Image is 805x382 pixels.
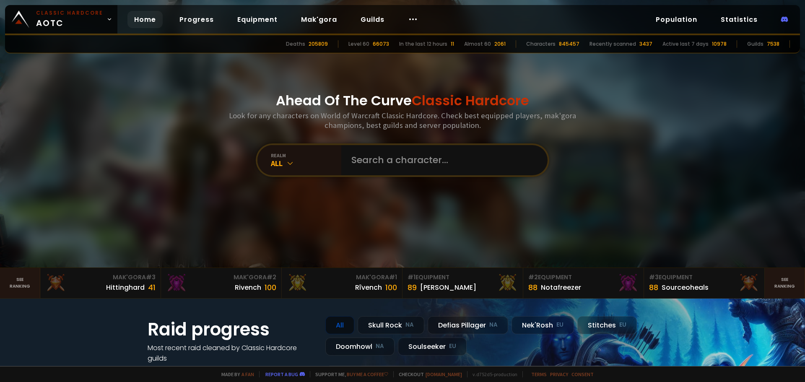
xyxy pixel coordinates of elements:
[385,282,397,293] div: 100
[467,371,517,377] span: v. d752d5 - production
[127,11,163,28] a: Home
[765,268,805,298] a: Seeranking
[265,371,298,377] a: Report a bug
[271,159,341,168] div: All
[235,282,261,293] div: Rivench
[405,321,414,329] small: NA
[528,273,639,282] div: Equipment
[106,282,145,293] div: Hittinghard
[747,40,763,48] div: Guilds
[294,11,344,28] a: Mak'gora
[309,40,328,48] div: 205809
[408,273,415,281] span: # 1
[712,40,727,48] div: 10978
[577,316,637,334] div: Stitches
[146,273,156,281] span: # 3
[489,321,498,329] small: NA
[526,40,556,48] div: Characters
[161,268,282,298] a: Mak'Gora#2Rivench100
[451,40,454,48] div: 11
[571,371,594,377] a: Consent
[531,371,547,377] a: Terms
[559,40,579,48] div: 845457
[550,371,568,377] a: Privacy
[393,371,462,377] span: Checkout
[512,316,574,334] div: Nek'Rosh
[662,40,709,48] div: Active last 7 days
[45,273,156,282] div: Mak'Gora
[166,273,276,282] div: Mak'Gora
[402,268,523,298] a: #1Equipment89[PERSON_NAME]
[216,371,254,377] span: Made by
[649,282,658,293] div: 88
[310,371,388,377] span: Support me,
[325,316,354,334] div: All
[662,282,709,293] div: Sourceoheals
[449,342,456,351] small: EU
[148,364,202,374] a: See all progress
[589,40,636,48] div: Recently scanned
[373,40,389,48] div: 66073
[398,338,467,356] div: Soulseeker
[286,40,305,48] div: Deaths
[346,145,538,175] input: Search a character...
[354,11,391,28] a: Guilds
[649,11,704,28] a: Population
[5,5,117,34] a: Classic HardcoreAOTC
[241,371,254,377] a: a fan
[420,282,476,293] div: [PERSON_NAME]
[408,273,518,282] div: Equipment
[231,11,284,28] a: Equipment
[148,316,315,343] h1: Raid progress
[355,282,382,293] div: Rîvench
[528,273,538,281] span: # 2
[428,316,508,334] div: Defias Pillager
[399,40,447,48] div: In the last 12 hours
[714,11,764,28] a: Statistics
[541,282,581,293] div: Notafreezer
[389,273,397,281] span: # 1
[271,152,341,159] div: realm
[619,321,626,329] small: EU
[649,273,659,281] span: # 3
[644,268,765,298] a: #3Equipment88Sourceoheals
[347,371,388,377] a: Buy me a coffee
[282,268,402,298] a: Mak'Gora#1Rîvench100
[36,9,103,17] small: Classic Hardcore
[226,111,579,130] h3: Look for any characters on World of Warcraft Classic Hardcore. Check best equipped players, mak'g...
[325,338,395,356] div: Doomhowl
[523,268,644,298] a: #2Equipment88Notafreezer
[148,343,315,364] h4: Most recent raid cleaned by Classic Hardcore guilds
[528,282,538,293] div: 88
[412,91,529,110] span: Classic Hardcore
[267,273,276,281] span: # 2
[173,11,221,28] a: Progress
[40,268,161,298] a: Mak'Gora#3Hittinghard41
[556,321,563,329] small: EU
[348,40,369,48] div: Level 60
[426,371,462,377] a: [DOMAIN_NAME]
[358,316,424,334] div: Skull Rock
[265,282,276,293] div: 100
[649,273,759,282] div: Equipment
[767,40,779,48] div: 7538
[639,40,652,48] div: 3437
[494,40,506,48] div: 2061
[287,273,397,282] div: Mak'Gora
[148,282,156,293] div: 41
[408,282,417,293] div: 89
[276,91,529,111] h1: Ahead Of The Curve
[36,9,103,29] span: AOTC
[376,342,384,351] small: NA
[464,40,491,48] div: Almost 60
